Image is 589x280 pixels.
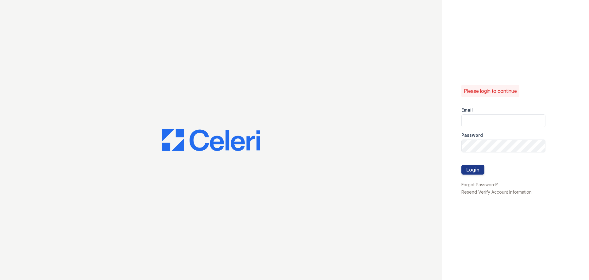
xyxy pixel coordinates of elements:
label: Email [461,107,473,113]
img: CE_Logo_Blue-a8612792a0a2168367f1c8372b55b34899dd931a85d93a1a3d3e32e68fde9ad4.png [162,129,260,151]
a: Forgot Password? [461,182,498,187]
p: Please login to continue [464,87,517,95]
a: Resend Verify Account Information [461,189,532,195]
button: Login [461,165,484,175]
label: Password [461,132,483,138]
